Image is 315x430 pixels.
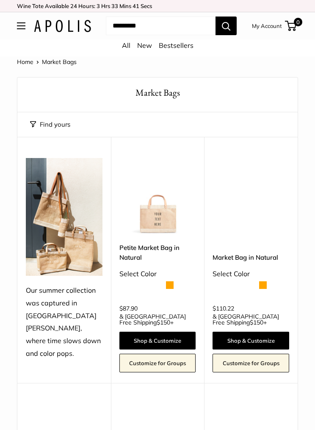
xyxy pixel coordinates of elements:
span: 33 [111,3,118,9]
button: Filter collection [30,119,70,130]
span: $150 [157,319,170,326]
a: Customize for Groups [119,354,196,372]
span: Hrs [101,3,110,9]
span: $150 [250,319,263,326]
a: Market Bag in Natural [213,252,289,262]
span: Mins [119,3,131,9]
img: Our summer collection was captured in Todos Santos, where time slows down and color pops. [26,158,102,276]
h1: Market Bags [30,86,285,99]
a: Petite Market Bag in Naturaldescription_Effortless style that elevates every moment [119,158,196,235]
span: & [GEOGRAPHIC_DATA] Free Shipping + [213,313,289,325]
a: 0 [286,21,296,31]
div: Select Color [119,268,196,280]
span: Market Bags [42,58,77,66]
button: Open menu [17,22,25,29]
a: Customize for Groups [213,354,289,372]
span: & [GEOGRAPHIC_DATA] Free Shipping + [119,313,196,325]
img: Petite Market Bag in Natural [119,158,196,235]
span: 41 [133,3,139,9]
div: Our summer collection was captured in [GEOGRAPHIC_DATA][PERSON_NAME], where time slows down and c... [26,284,102,360]
span: 0 [294,18,302,26]
span: $87.90 [119,305,138,311]
input: Search... [106,17,216,35]
a: Shop & Customize [213,332,289,350]
a: Petite Market Bag in Natural [119,243,196,263]
a: New [137,41,152,50]
a: Shop & Customize [119,332,196,350]
span: Secs [141,3,152,9]
img: Apolis [34,20,91,32]
a: Bestsellers [159,41,193,50]
span: $110.22 [213,305,234,311]
a: Home [17,58,33,66]
div: Select Color [213,268,289,280]
span: 3 [97,3,100,9]
a: My Account [252,21,282,31]
a: All [122,41,130,50]
a: Market Bag in NaturalMarket Bag in Natural [213,158,289,235]
button: Search [216,17,237,35]
nav: Breadcrumb [17,56,77,67]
